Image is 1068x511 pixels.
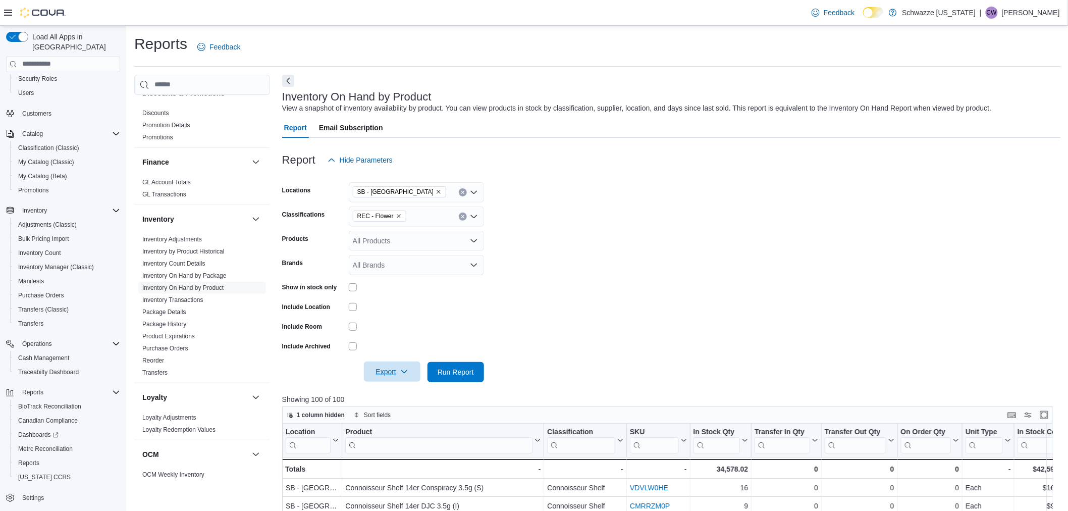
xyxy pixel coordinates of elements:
h1: Reports [134,34,187,54]
div: In Stock Qty [693,427,740,453]
a: Promotions [14,184,53,196]
span: Canadian Compliance [18,417,78,425]
button: OCM [250,448,262,461]
button: Classification (Classic) [10,141,124,155]
span: Inventory Adjustments [142,235,202,243]
button: Transfer Out Qty [825,427,894,453]
button: Finance [142,157,248,167]
a: Inventory Transactions [142,296,203,303]
button: My Catalog (Classic) [10,155,124,169]
span: Metrc Reconciliation [18,445,73,453]
img: Cova [20,8,66,18]
button: Display options [1022,409,1034,421]
span: My Catalog (Beta) [14,170,120,182]
button: Export [364,362,420,382]
span: Reorder [142,356,164,365]
div: Transfer In Qty [755,427,810,437]
span: 1 column hidden [297,411,345,419]
a: Loyalty Adjustments [142,414,196,421]
div: Transfer In Qty [755,427,810,453]
span: My Catalog (Classic) [18,158,74,166]
span: Bulk Pricing Import [14,233,120,245]
div: Transfer Out Qty [825,427,886,437]
a: Inventory On Hand by Package [142,272,227,279]
span: Users [18,89,34,97]
a: CMRRZM0P [630,502,670,510]
span: Security Roles [14,73,120,85]
span: GL Transactions [142,190,186,198]
span: Security Roles [18,75,57,83]
span: Inventory Manager (Classic) [18,263,94,271]
div: Discounts & Promotions [134,107,270,147]
button: Loyalty [250,391,262,403]
span: Settings [18,491,120,504]
span: Inventory by Product Historical [142,247,225,255]
div: OCM [134,469,270,485]
h3: Loyalty [142,392,167,402]
button: 1 column hidden [283,409,349,421]
button: Transfers (Classic) [10,302,124,317]
label: Include Archived [282,342,331,350]
a: Promotion Details [142,122,190,129]
button: Transfers [10,317,124,331]
span: Catalog [22,130,43,138]
button: Sort fields [350,409,395,421]
div: 0 [755,463,818,475]
div: Courtney Webb [986,7,998,19]
div: Unit Type [966,427,1003,437]
a: Security Roles [14,73,61,85]
button: Open list of options [470,237,478,245]
span: Package Details [142,308,186,316]
a: Purchase Orders [14,289,68,301]
button: Product [345,427,541,453]
button: Traceabilty Dashboard [10,365,124,379]
span: Adjustments (Classic) [18,221,77,229]
label: Include Room [282,323,322,331]
span: My Catalog (Classic) [14,156,120,168]
h3: Finance [142,157,169,167]
div: Inventory [134,233,270,383]
a: Canadian Compliance [14,415,82,427]
div: SB - [GEOGRAPHIC_DATA] [286,482,339,494]
span: Feedback [209,42,240,52]
button: [US_STATE] CCRS [10,470,124,484]
span: Promotions [142,133,173,141]
span: REC - Flower [357,211,394,221]
span: Metrc Reconciliation [14,443,120,455]
span: Inventory Transactions [142,296,203,304]
a: Inventory On Hand by Product [142,284,224,291]
div: Location [286,427,331,453]
div: Each [966,482,1011,494]
a: BioTrack Reconciliation [14,400,85,413]
div: In Stock Cost [1018,427,1068,437]
div: - [630,463,687,475]
span: Loyalty Adjustments [142,414,196,422]
a: Inventory Count [14,247,65,259]
span: Cash Management [18,354,69,362]
span: Reports [18,386,120,398]
span: BioTrack Reconciliation [14,400,120,413]
button: Enter fullscreen [1038,409,1050,421]
button: Inventory [2,203,124,218]
a: GL Transactions [142,191,186,198]
p: | [980,7,982,19]
button: Security Roles [10,72,124,86]
button: Remove REC - Flower from selection in this group [396,213,402,219]
button: Settings [2,490,124,505]
button: Customers [2,106,124,121]
div: On Order Qty [900,427,951,437]
button: Hide Parameters [324,150,397,170]
span: [US_STATE] CCRS [18,473,71,481]
span: Report [284,118,307,138]
a: Dashboards [10,428,124,442]
label: Classifications [282,211,325,219]
a: Product Expirations [142,333,195,340]
button: Clear input [459,188,467,196]
span: Inventory [18,205,120,217]
a: Customers [18,108,56,120]
button: Finance [250,156,262,168]
p: [PERSON_NAME] [1002,7,1060,19]
button: Metrc Reconciliation [10,442,124,456]
button: Open list of options [470,213,478,221]
a: My Catalog (Beta) [14,170,71,182]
